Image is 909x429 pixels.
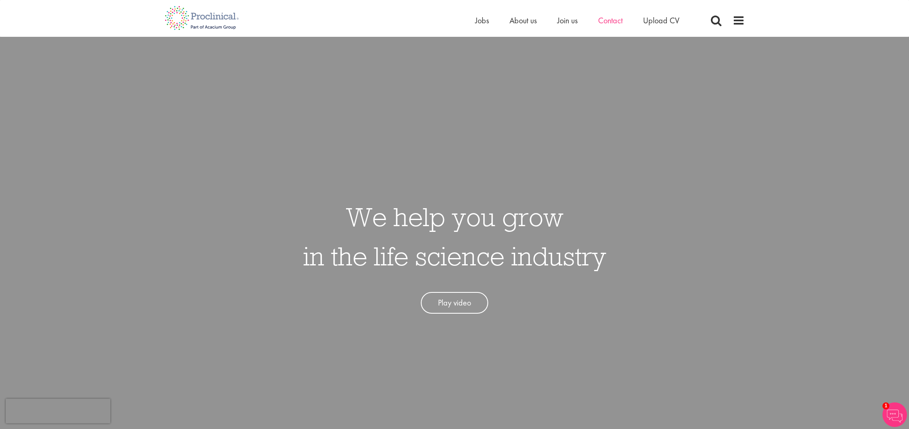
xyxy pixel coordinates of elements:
h1: We help you grow in the life science industry [303,197,606,276]
img: Chatbot [882,402,907,427]
a: Upload CV [643,15,679,26]
span: 1 [882,402,889,409]
a: About us [509,15,537,26]
a: Play video [421,292,488,314]
a: Jobs [475,15,489,26]
a: Contact [598,15,623,26]
a: Join us [557,15,578,26]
